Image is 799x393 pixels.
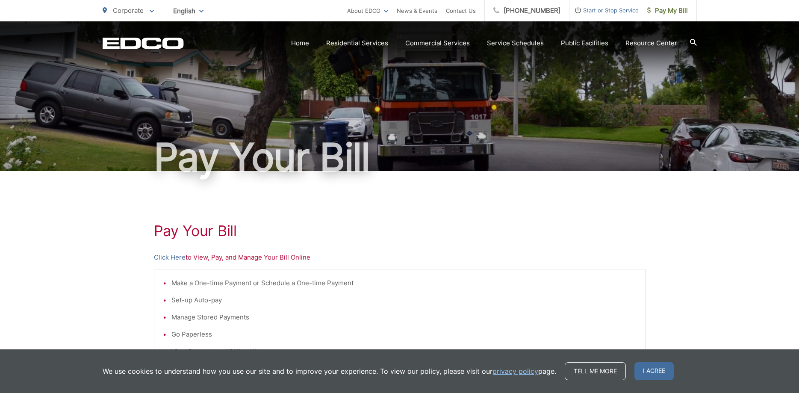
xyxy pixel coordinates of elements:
[103,37,184,49] a: EDCD logo. Return to the homepage.
[291,38,309,48] a: Home
[113,6,144,15] span: Corporate
[171,278,637,288] li: Make a One-time Payment or Schedule a One-time Payment
[154,252,646,263] p: to View, Pay, and Manage Your Bill Online
[103,136,697,179] h1: Pay Your Bill
[492,366,538,376] a: privacy policy
[561,38,608,48] a: Public Facilities
[397,6,437,16] a: News & Events
[171,346,637,357] li: View Payment and Billing History
[347,6,388,16] a: About EDCO
[326,38,388,48] a: Residential Services
[565,362,626,380] a: Tell me more
[405,38,470,48] a: Commercial Services
[167,3,210,18] span: English
[154,222,646,239] h1: Pay Your Bill
[171,312,637,322] li: Manage Stored Payments
[647,6,688,16] span: Pay My Bill
[446,6,476,16] a: Contact Us
[634,362,674,380] span: I agree
[487,38,544,48] a: Service Schedules
[625,38,677,48] a: Resource Center
[171,329,637,340] li: Go Paperless
[154,252,186,263] a: Click Here
[103,366,556,376] p: We use cookies to understand how you use our site and to improve your experience. To view our pol...
[171,295,637,305] li: Set-up Auto-pay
